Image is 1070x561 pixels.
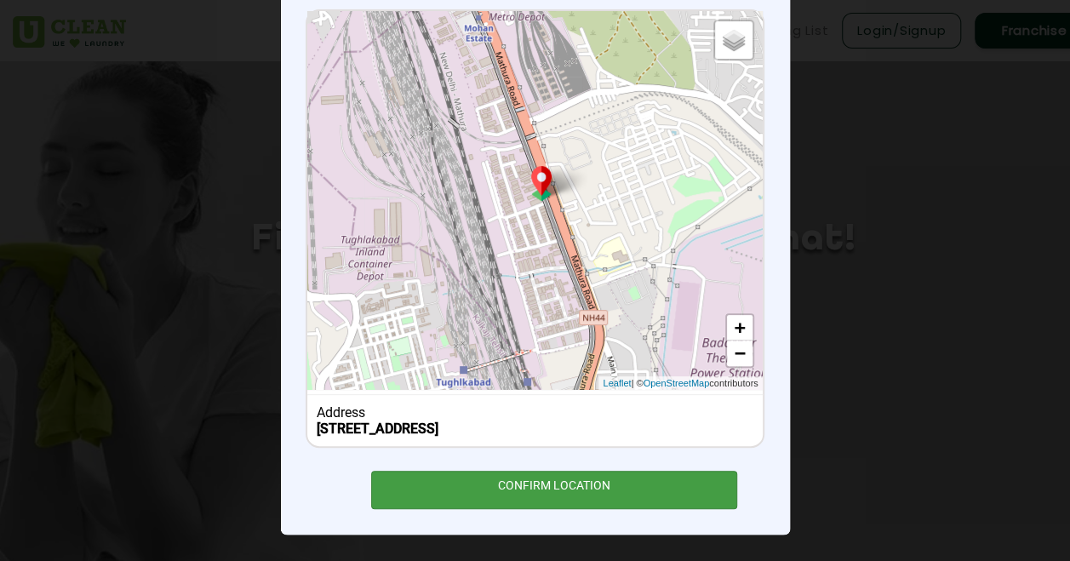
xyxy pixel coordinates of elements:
[598,376,762,391] div: | © contributors
[317,421,438,437] b: [STREET_ADDRESS]
[715,21,752,59] a: Layers
[727,341,752,366] a: Zoom out
[643,376,709,391] a: OpenStreetMap
[727,315,752,341] a: Zoom in
[603,376,631,391] a: Leaflet
[371,471,738,509] div: CONFIRM LOCATION
[317,404,753,421] div: Address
